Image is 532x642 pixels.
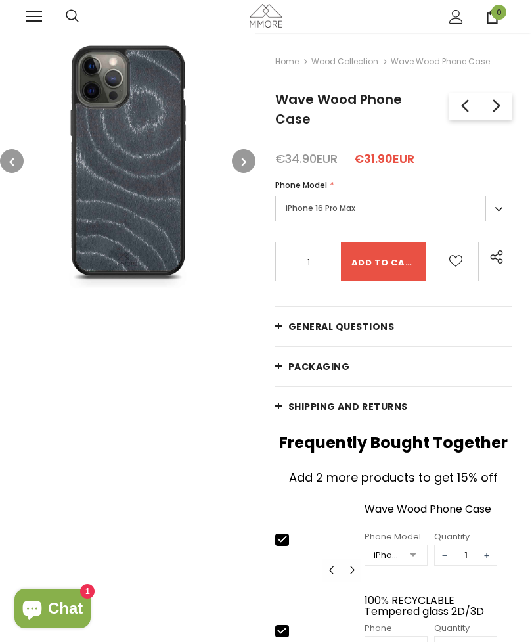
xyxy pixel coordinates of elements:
span: + [477,545,497,565]
span: Wave Wood Phone Case [275,90,402,128]
a: Home [275,54,299,70]
inbox-online-store-chat: Shopify online store chat [11,589,95,631]
h2: Frequently Bought Together [275,433,512,453]
span: Phone Model [275,179,327,191]
a: Shipping and returns [275,387,512,426]
div: Add 2 more products to get 15% off [275,469,512,487]
span: €34.90EUR [275,150,338,167]
a: Wave Wood Phone Case [365,503,512,526]
div: Phone Model [365,530,428,543]
span: Shipping and returns [288,400,408,413]
a: General Questions [275,307,512,346]
a: PACKAGING [275,347,512,386]
input: Add to cart [341,242,426,281]
div: iPhone 15 Pro Max [374,549,401,562]
span: 0 [491,5,506,20]
span: PACKAGING [288,360,350,373]
span: Wave Wood Phone Case [391,54,490,70]
a: 0 [485,10,499,24]
a: Wood Collection [311,56,378,67]
span: €31.90EUR [354,150,414,167]
span: General Questions [288,320,395,333]
div: Quantity [434,530,497,543]
img: MMORE Cases [250,4,282,27]
span: − [435,545,454,565]
label: iPhone 16 Pro Max [275,196,512,221]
